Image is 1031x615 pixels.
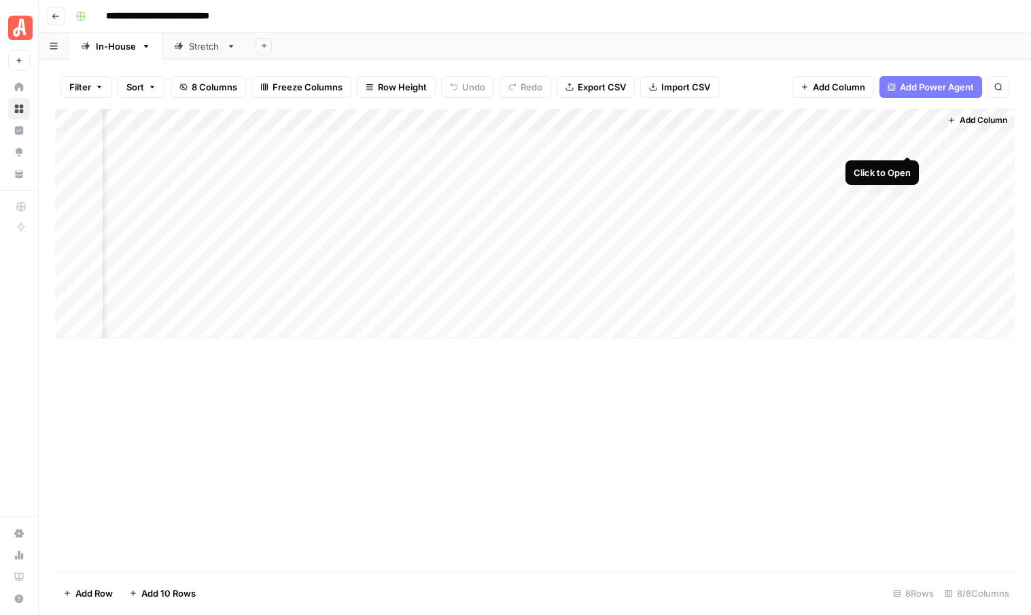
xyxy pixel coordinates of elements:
button: Export CSV [557,76,635,98]
span: Sort [126,80,144,94]
a: In-House [69,33,162,60]
button: Redo [500,76,551,98]
a: Settings [8,523,30,544]
button: 8 Columns [171,76,246,98]
span: Row Height [378,80,427,94]
div: 8/8 Columns [939,582,1015,604]
span: Add Power Agent [900,80,974,94]
span: Import CSV [661,80,710,94]
div: In-House [96,39,136,53]
a: Stretch [162,33,247,60]
button: Import CSV [640,76,719,98]
span: Filter [69,80,91,94]
button: Add Power Agent [879,76,982,98]
button: Add 10 Rows [121,582,204,604]
button: Add Column [942,111,1013,129]
a: Home [8,76,30,98]
div: 8 Rows [888,582,939,604]
span: Add Column [960,114,1007,126]
span: Export CSV [578,80,626,94]
span: Undo [462,80,485,94]
button: Undo [441,76,494,98]
button: Add Row [55,582,121,604]
button: Add Column [792,76,874,98]
button: Freeze Columns [251,76,351,98]
span: Redo [521,80,542,94]
div: Click to Open [854,166,911,179]
span: Add Column [813,80,865,94]
button: Workspace: Angi [8,11,30,45]
div: Stretch [189,39,221,53]
button: Help + Support [8,588,30,610]
span: Add 10 Rows [141,586,196,600]
span: Freeze Columns [273,80,343,94]
a: Learning Hub [8,566,30,588]
button: Row Height [357,76,436,98]
img: Angi Logo [8,16,33,40]
a: Usage [8,544,30,566]
button: Sort [118,76,165,98]
a: Opportunities [8,141,30,163]
a: Browse [8,98,30,120]
span: 8 Columns [192,80,237,94]
span: Add Row [75,586,113,600]
button: Filter [60,76,112,98]
a: Your Data [8,163,30,185]
a: Insights [8,120,30,141]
